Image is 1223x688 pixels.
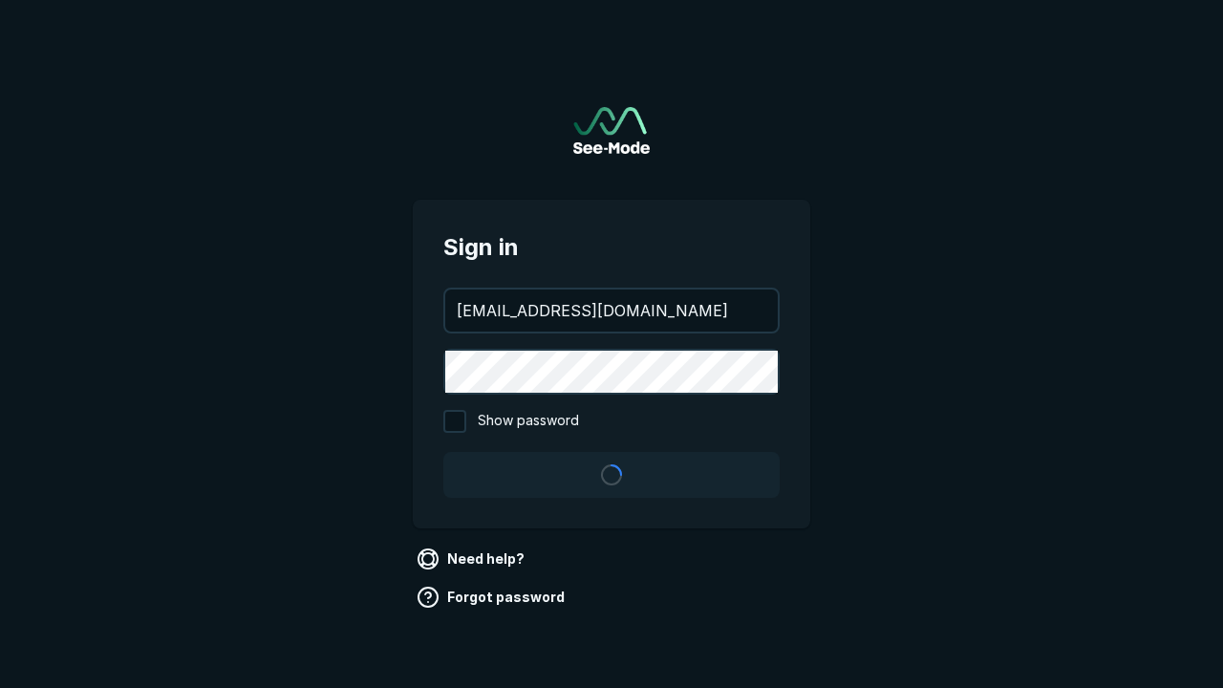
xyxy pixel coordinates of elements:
a: Forgot password [413,582,572,613]
a: Need help? [413,544,532,574]
span: Show password [478,410,579,433]
span: Sign in [443,230,780,265]
img: See-Mode Logo [573,107,650,154]
input: your@email.com [445,290,778,332]
a: Go to sign in [573,107,650,154]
